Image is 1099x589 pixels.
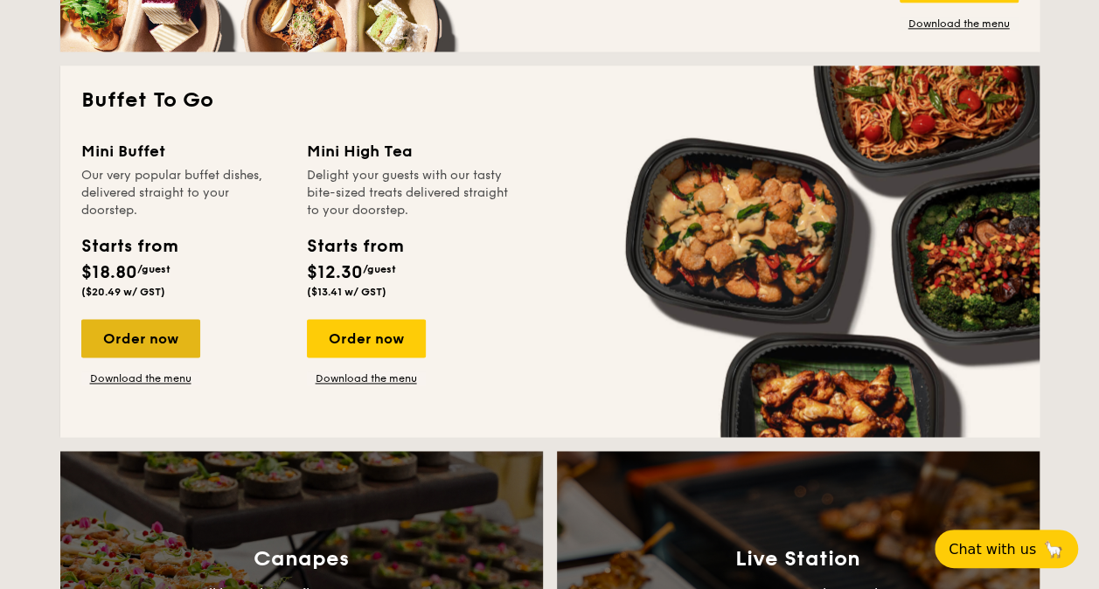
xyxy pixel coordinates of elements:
span: Chat with us [949,541,1036,558]
h3: Canapes [254,546,349,571]
span: ($13.41 w/ GST) [307,286,386,298]
div: Order now [81,319,200,357]
a: Download the menu [81,371,200,385]
span: /guest [137,263,170,275]
span: 🦙 [1043,539,1064,559]
div: Starts from [307,233,402,260]
button: Chat with us🦙 [935,530,1078,568]
span: $12.30 [307,262,363,283]
a: Download the menu [900,17,1019,31]
div: Order now [307,319,426,357]
div: Starts from [81,233,177,260]
div: Mini Buffet [81,139,286,163]
span: /guest [363,263,396,275]
a: Download the menu [307,371,426,385]
span: $18.80 [81,262,137,283]
h3: Live Station [735,546,860,571]
div: Our very popular buffet dishes, delivered straight to your doorstep. [81,167,286,219]
h2: Buffet To Go [81,87,1019,114]
div: Mini High Tea [307,139,511,163]
span: ($20.49 w/ GST) [81,286,165,298]
div: Delight your guests with our tasty bite-sized treats delivered straight to your doorstep. [307,167,511,219]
